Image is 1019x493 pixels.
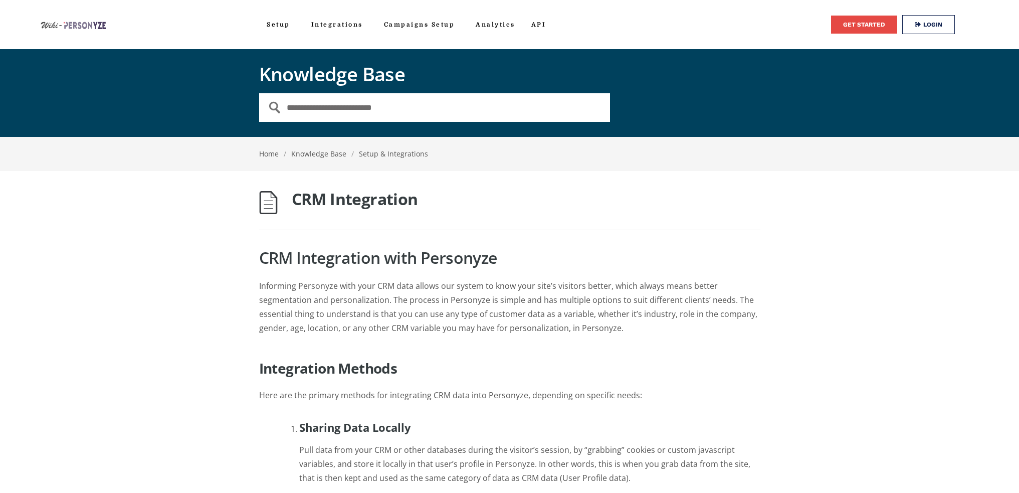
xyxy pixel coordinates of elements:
a: Analytics [476,15,515,35]
a: API [531,15,551,35]
a: Login [902,15,955,34]
a: Setup [267,15,295,35]
a: Knowledge Base [291,149,346,158]
span: Login [923,22,942,28]
span: / [351,149,354,158]
h1: Knowledge Base [259,64,760,83]
a: Integrations [311,15,368,35]
a: GET STARTED [831,16,897,34]
h2: Integration Methods [259,361,760,375]
strong: Sharing Data Locally [299,420,411,435]
p: Here are the primary methods for integrating CRM data into Personyze, depending on specific needs: [259,388,760,415]
span: GET STARTED [843,22,885,28]
h1: CRM Integration with Personyze [259,250,760,266]
p: Informing Personyze with your CRM data allows our system to know your site’s visitors better, whi... [259,279,760,348]
a: Setup & Integrations [359,149,428,158]
span: / [284,149,286,158]
h1: CRM Integration [292,191,760,207]
a: Campaigns Setup [384,15,460,35]
a: Home [259,149,279,158]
